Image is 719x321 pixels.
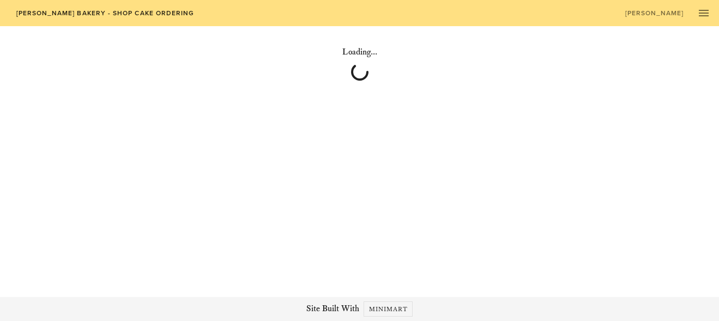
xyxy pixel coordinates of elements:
[306,302,359,316] span: Site Built With
[618,5,691,21] a: [PERSON_NAME]
[9,5,201,21] a: [PERSON_NAME] Bakery - Shop Cake Ordering
[368,305,408,313] span: Minimart
[364,301,413,317] a: Minimart
[56,46,663,59] h4: Loading...
[625,9,684,17] span: [PERSON_NAME]
[15,9,194,17] span: [PERSON_NAME] Bakery - Shop Cake Ordering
